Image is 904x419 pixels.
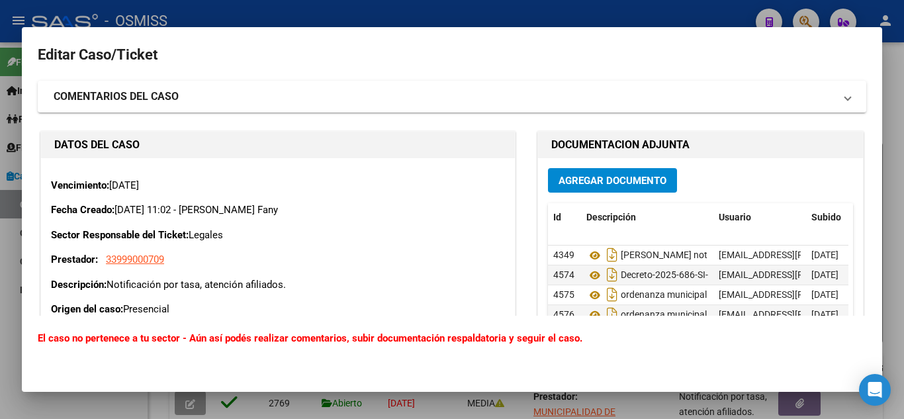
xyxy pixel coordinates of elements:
p: Legales [51,228,505,243]
button: Agregar Documento [548,168,677,193]
datatable-header-cell: Id [548,203,581,232]
strong: Vencimiento: [51,179,109,191]
span: Id [553,212,561,222]
i: Descargar documento [604,284,621,305]
div: 4576 [553,307,576,322]
div: 4574 [553,267,576,283]
span: Descripción [586,212,636,222]
h2: Editar Caso/Ticket [38,42,866,68]
p: [DATE] 11:02 - [PERSON_NAME] Fany [51,203,505,218]
mat-expansion-panel-header: COMENTARIOS DEL CASO [38,81,866,113]
span: 33999000709 [106,254,164,265]
span: [PERSON_NAME] notifica x tasa [621,250,752,261]
p: Notificación por tasa, atención afiliados. [51,277,505,293]
span: [DATE] [811,269,838,280]
p: Presencial [51,302,505,317]
strong: Origen del caso: [51,303,123,315]
span: Decreto-2025-686-SI-INTEN [621,270,735,281]
span: [DATE] [811,289,838,300]
b: El caso no pertenece a tu sector - Aún así podés realizar comentarios, subir documentación respal... [38,332,582,344]
span: Subido [811,212,841,222]
strong: DATOS DEL CASO [54,138,140,151]
strong: COMENTARIOS DEL CASO [54,89,179,105]
datatable-header-cell: Usuario [713,203,806,232]
p: [DATE] [51,178,505,193]
strong: Prestador: [51,254,98,265]
datatable-header-cell: Descripción [581,203,713,232]
span: [DATE] [811,250,838,260]
i: Descargar documento [604,304,621,325]
div: 4575 [553,287,576,303]
div: 4349 [553,248,576,263]
h1: DOCUMENTACION ADJUNTA [551,137,850,153]
strong: Sector Responsable del Ticket: [51,229,189,241]
span: ordenanza municipal 9380- art 37-37bis [621,310,784,320]
i: Descargar documento [604,244,621,265]
span: Usuario [719,212,751,222]
span: [DATE] [811,309,838,320]
span: ordenanza municipal 9379 arts. 154-158 [621,290,788,301]
datatable-header-cell: Subido [806,203,872,232]
strong: Descripción: [51,279,107,291]
strong: Fecha Creado: [51,204,114,216]
span: Agregar Documento [559,175,666,187]
i: Descargar documento [604,264,621,285]
div: Open Intercom Messenger [859,374,891,406]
